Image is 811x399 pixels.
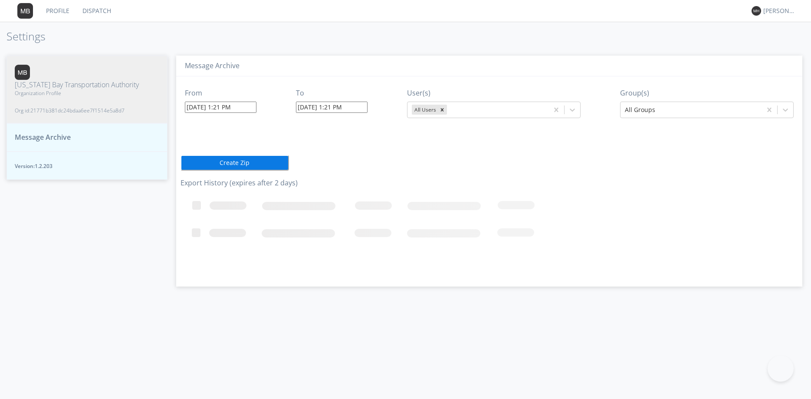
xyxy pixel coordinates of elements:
[296,89,368,97] h3: To
[181,155,289,171] button: Create Zip
[15,132,71,142] span: Message Archive
[185,89,256,97] h3: From
[7,56,167,124] button: [US_STATE] Bay Transportation AuthorityOrganization ProfileOrg id:21771b381dc24bdaa6ee7f1514e5a8d7
[768,356,794,382] iframe: Toggle Customer Support
[17,3,33,19] img: 373638.png
[181,179,798,187] h3: Export History (expires after 2 days)
[15,89,139,97] span: Organization Profile
[15,162,159,170] span: Version: 1.2.203
[7,152,167,180] button: Version:1.2.203
[437,105,447,115] div: Remove All Users
[412,105,437,115] div: All Users
[407,89,581,97] h3: User(s)
[185,62,794,70] h3: Message Archive
[620,89,794,97] h3: Group(s)
[7,123,167,152] button: Message Archive
[15,80,139,90] span: [US_STATE] Bay Transportation Authority
[15,107,139,114] span: Org id: 21771b381dc24bdaa6ee7f1514e5a8d7
[752,6,761,16] img: 373638.png
[763,7,796,15] div: [PERSON_NAME]
[15,65,30,80] img: 373638.png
